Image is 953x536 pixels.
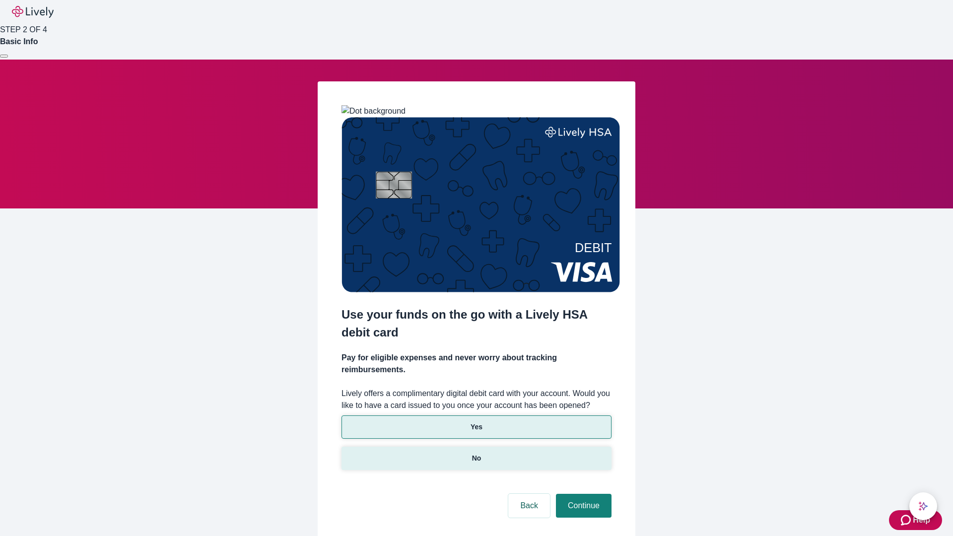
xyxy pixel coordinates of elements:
[341,388,612,411] label: Lively offers a complimentary digital debit card with your account. Would you like to have a card...
[341,117,620,292] img: Debit card
[909,492,937,520] button: chat
[341,352,612,376] h4: Pay for eligible expenses and never worry about tracking reimbursements.
[913,514,930,526] span: Help
[556,494,612,518] button: Continue
[472,453,481,464] p: No
[901,514,913,526] svg: Zendesk support icon
[341,105,406,117] img: Dot background
[341,306,612,341] h2: Use your funds on the go with a Lively HSA debit card
[341,415,612,439] button: Yes
[918,501,928,511] svg: Lively AI Assistant
[508,494,550,518] button: Back
[889,510,942,530] button: Zendesk support iconHelp
[12,6,54,18] img: Lively
[341,447,612,470] button: No
[471,422,482,432] p: Yes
